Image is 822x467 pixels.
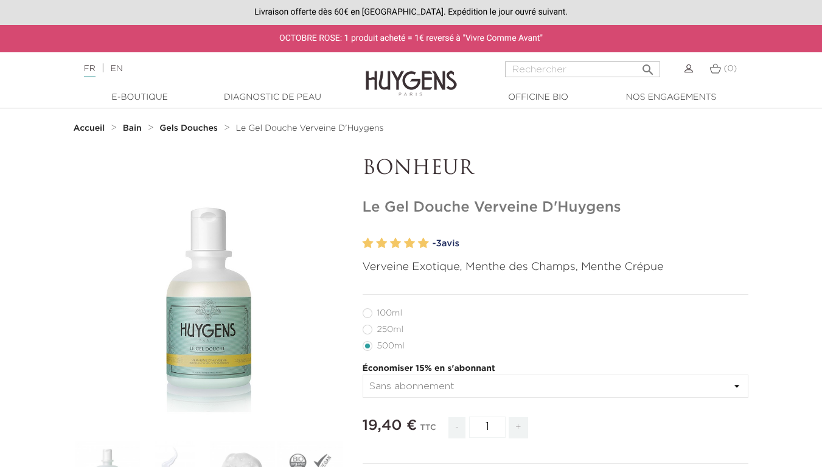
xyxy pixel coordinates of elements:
[212,91,333,104] a: Diagnostic de peau
[363,235,374,252] label: 1
[404,235,415,252] label: 4
[123,124,142,133] strong: Bain
[478,91,599,104] a: Officine Bio
[641,59,655,74] i: 
[363,341,419,351] label: 500ml
[433,235,749,253] a: -3avis
[363,199,749,216] h1: Le Gel Douche Verveine D'Huygens
[366,51,457,98] img: Huygens
[390,235,401,252] label: 3
[509,417,528,438] span: +
[363,259,749,275] p: Verveine Exotique, Menthe des Champs, Menthe Crépue
[159,124,218,133] strong: Gels Douches
[418,235,429,252] label: 5
[363,325,418,334] label: 250ml
[159,123,220,133] a: Gels Douches
[469,417,506,438] input: Quantité
[436,239,441,248] span: 3
[637,58,659,74] button: 
[363,362,749,375] p: Économiser 15% en s'abonnant
[78,61,333,76] div: |
[363,418,417,433] span: 19,40 €
[110,64,122,73] a: EN
[363,308,417,318] label: 100ml
[74,123,108,133] a: Accueil
[723,64,737,73] span: (0)
[123,123,145,133] a: Bain
[448,417,465,438] span: -
[235,123,383,133] a: Le Gel Douche Verveine D'Huygens
[505,61,660,77] input: Rechercher
[610,91,732,104] a: Nos engagements
[79,91,201,104] a: E-Boutique
[420,415,436,448] div: TTC
[376,235,387,252] label: 2
[84,64,96,77] a: FR
[74,124,105,133] strong: Accueil
[363,157,749,181] p: BONHEUR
